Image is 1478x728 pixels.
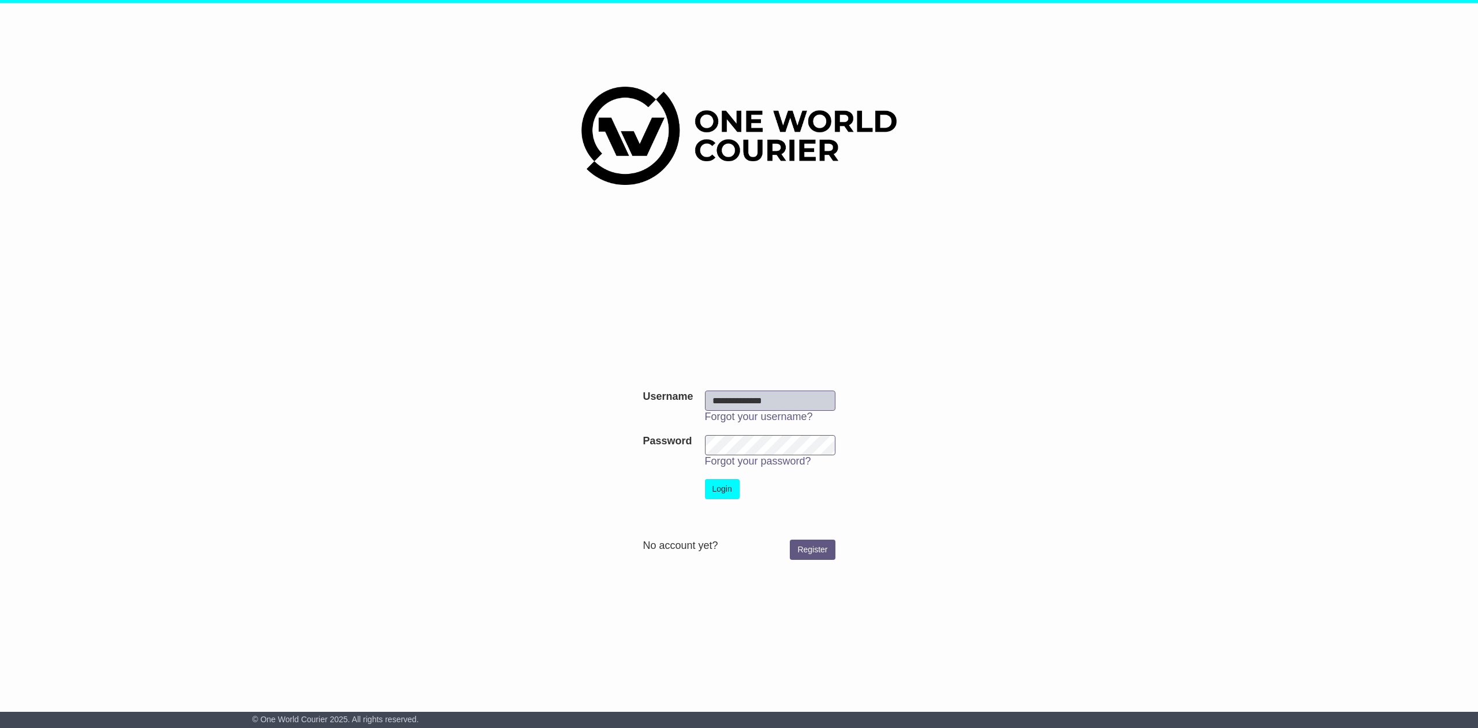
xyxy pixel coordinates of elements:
[581,87,897,185] img: One World
[705,411,813,422] a: Forgot your username?
[705,455,811,467] a: Forgot your password?
[643,391,693,403] label: Username
[252,715,419,724] span: © One World Courier 2025. All rights reserved.
[643,435,692,448] label: Password
[705,479,740,499] button: Login
[643,540,835,552] div: No account yet?
[790,540,835,560] a: Register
